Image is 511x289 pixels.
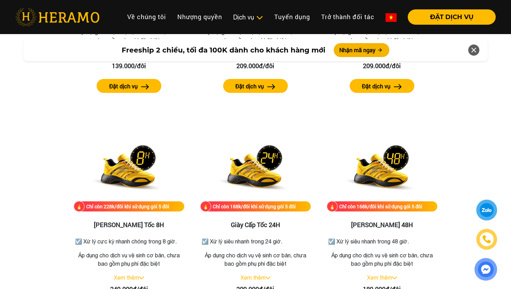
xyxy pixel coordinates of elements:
a: Đặt dịch vụ arrow [327,79,437,93]
img: arrow_down.svg [392,276,397,279]
p: Áp dụng cho dịch vụ vệ sinh cơ bản, chưa bao gồm phụ phí đặc biệt [200,251,311,268]
div: 209.000đ/đôi [200,61,311,71]
img: Giày Cấp Tốc 24H [210,132,301,201]
button: Đặt dịch vụ [223,79,288,93]
img: arrow_down.svg [266,276,270,279]
img: subToggleIcon [256,14,263,21]
img: fire.png [200,201,211,212]
div: Chỉ còn 188k/đôi khi sử dụng gói 5 đôi [213,203,296,210]
div: Chỉ còn 168k/đôi khi sử dụng gói 5 đôi [339,203,422,210]
label: Đặt dịch vụ [235,82,264,90]
a: Đặt dịch vụ arrow [74,79,184,93]
img: arrow [394,84,402,89]
a: Xem thêm [241,274,266,281]
p: Áp dụng cho dịch vụ vệ sinh cơ bản, chưa bao gồm phụ phí đặc biệt [74,251,184,268]
a: ĐẶT DỊCH VỤ [402,14,496,20]
img: fire.png [327,201,338,212]
div: Chỉ còn 228k/đôi khi sử dụng gói 5 đôi [86,203,169,210]
label: Đặt dịch vụ [362,82,390,90]
button: Đặt dịch vụ [350,79,414,93]
div: 139.000/đôi [74,61,184,71]
p: ☑️ Xử lý siêu nhanh trong 24 giờ. [202,237,309,246]
a: Xem thêm [114,274,139,281]
div: Dịch vụ [233,13,263,22]
img: Giày Nhanh 48H [337,132,427,201]
a: Về chúng tôi [122,9,172,24]
img: vn-flag.png [386,13,397,22]
button: Nhận mã ngay [334,43,389,57]
a: Đặt dịch vụ arrow [200,79,311,93]
img: Giày Siêu Tốc 8H [84,132,174,201]
h3: [PERSON_NAME] 48H [327,221,437,229]
img: arrow [267,84,275,89]
a: phone-icon [476,229,497,250]
p: ☑️ Xử lý siêu nhanh trong 48 giờ. [328,237,436,246]
a: Nhượng quyền [172,9,228,24]
button: Đặt dịch vụ [97,79,161,93]
p: Áp dụng cho dịch vụ vệ sinh cơ bản, chưa bao gồm phụ phí đặc biệt [327,251,437,268]
img: heramo-logo.png [15,8,99,26]
a: Xem thêm [367,274,392,281]
a: Tuyển dụng [269,9,316,24]
img: arrow [141,84,149,89]
button: ĐẶT DỊCH VỤ [408,9,496,25]
label: Đặt dịch vụ [109,82,138,90]
span: Freeship 2 chiều, tối đa 100K dành cho khách hàng mới [122,45,325,55]
img: fire.png [74,201,84,212]
div: 209.000đ/đôi [327,61,437,71]
img: arrow_down.svg [139,276,144,279]
img: phone-icon [482,235,491,243]
h3: [PERSON_NAME] Tốc 8H [74,221,184,229]
p: ☑️ Xử lý cực kỳ nhanh chóng trong 8 giờ. [75,237,183,246]
h3: Giày Cấp Tốc 24H [200,221,311,229]
a: Trở thành đối tác [316,9,380,24]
